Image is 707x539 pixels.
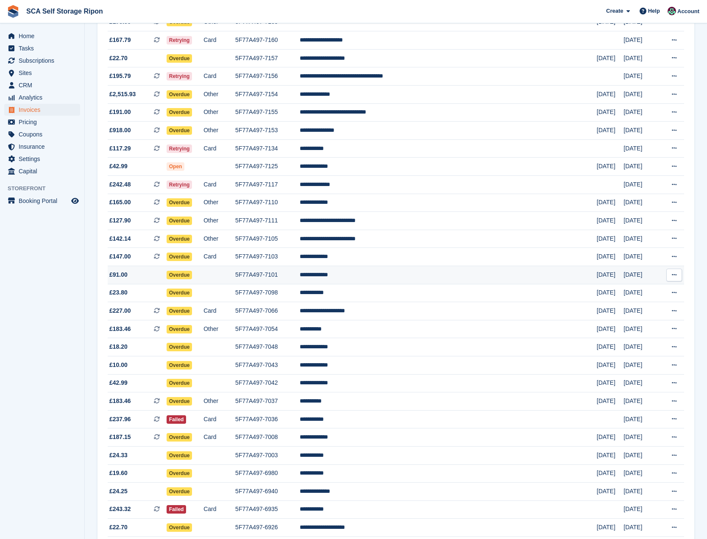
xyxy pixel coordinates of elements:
td: [DATE] [597,158,624,176]
td: 5F77A497-7008 [235,428,300,447]
a: menu [4,195,80,207]
span: Help [648,7,660,15]
td: Other [203,86,235,104]
td: [DATE] [597,122,624,140]
span: Settings [19,153,70,165]
td: [DATE] [597,464,624,483]
td: [DATE] [597,392,624,411]
span: £165.00 [109,198,131,207]
span: £22.70 [109,523,128,532]
span: £24.25 [109,487,128,496]
span: £242.48 [109,180,131,189]
td: 5F77A497-6926 [235,519,300,537]
td: 5F77A497-7042 [235,374,300,392]
td: 5F77A497-7066 [235,302,300,320]
span: Overdue [167,90,192,99]
td: [DATE] [623,212,658,230]
span: Overdue [167,469,192,478]
span: Open [167,162,185,171]
td: 5F77A497-7155 [235,103,300,122]
span: £183.46 [109,397,131,406]
td: [DATE] [623,338,658,356]
span: Account [677,7,699,16]
td: Card [203,176,235,194]
td: [DATE] [597,428,624,447]
span: Capital [19,165,70,177]
span: £127.90 [109,216,131,225]
span: Overdue [167,108,192,117]
span: £167.79 [109,36,131,44]
span: Create [606,7,623,15]
span: Overdue [167,307,192,315]
td: [DATE] [623,302,658,320]
span: Retrying [167,36,192,44]
td: 5F77A497-7054 [235,320,300,338]
span: Booking Portal [19,195,70,207]
td: [DATE] [597,103,624,122]
td: 5F77A497-7111 [235,212,300,230]
span: £23.80 [109,288,128,297]
td: Other [203,103,235,122]
td: [DATE] [597,49,624,67]
span: Failed [167,415,186,424]
span: Overdue [167,451,192,460]
span: Insurance [19,141,70,153]
td: Other [203,230,235,248]
span: £18.20 [109,342,128,351]
td: [DATE] [623,103,658,122]
span: Overdue [167,433,192,442]
span: £19.60 [109,469,128,478]
span: Subscriptions [19,55,70,67]
td: Card [203,500,235,519]
a: menu [4,30,80,42]
span: £187.15 [109,433,131,442]
td: 5F77A497-7098 [235,284,300,302]
span: Overdue [167,198,192,207]
td: [DATE] [597,212,624,230]
td: [DATE] [623,158,658,176]
td: Other [203,320,235,338]
img: stora-icon-8386f47178a22dfd0bd8f6a31ec36ba5ce8667c1dd55bd0f319d3a0aa187defe.svg [7,5,19,18]
span: £42.99 [109,162,128,171]
td: 5F77A497-7110 [235,194,300,212]
td: [DATE] [623,122,658,140]
td: [DATE] [623,446,658,464]
span: Home [19,30,70,42]
td: Card [203,302,235,320]
td: [DATE] [597,483,624,501]
td: 5F77A497-6940 [235,483,300,501]
td: Other [203,392,235,411]
td: 5F77A497-7043 [235,356,300,374]
td: Card [203,428,235,447]
td: 5F77A497-7153 [235,122,300,140]
td: [DATE] [597,230,624,248]
span: £2,515.93 [109,90,136,99]
td: [DATE] [623,483,658,501]
td: [DATE] [597,248,624,266]
a: menu [4,153,80,165]
td: [DATE] [623,374,658,392]
span: Retrying [167,181,192,189]
td: 5F77A497-6980 [235,464,300,483]
span: Overdue [167,397,192,406]
td: 5F77A497-7048 [235,338,300,356]
td: [DATE] [597,446,624,464]
span: £22.70 [109,54,128,63]
td: [DATE] [623,230,658,248]
td: [DATE] [597,194,624,212]
td: 5F77A497-7117 [235,176,300,194]
td: [DATE] [597,356,624,374]
a: menu [4,141,80,153]
span: Overdue [167,379,192,387]
span: Overdue [167,217,192,225]
td: Card [203,248,235,266]
td: [DATE] [623,519,658,537]
span: £191.00 [109,108,131,117]
img: Sam Chapman [668,7,676,15]
span: Invoices [19,104,70,116]
td: 5F77A497-7036 [235,410,300,428]
td: 5F77A497-7154 [235,86,300,104]
td: [DATE] [597,374,624,392]
td: [DATE] [623,500,658,519]
td: [DATE] [597,266,624,284]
